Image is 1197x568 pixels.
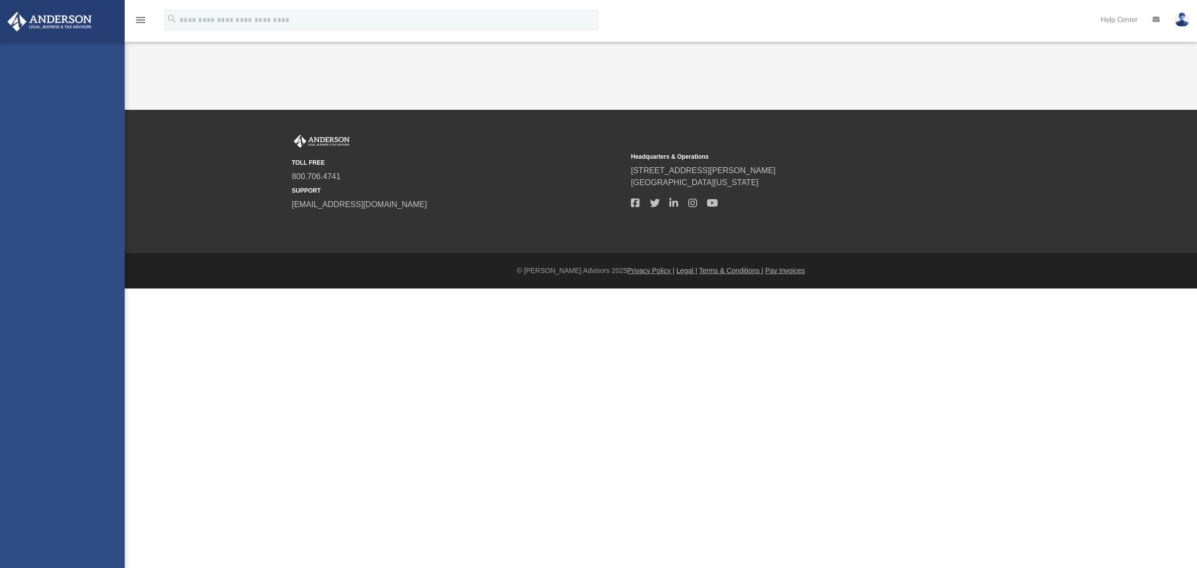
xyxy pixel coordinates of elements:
[631,178,759,187] a: [GEOGRAPHIC_DATA][US_STATE]
[292,135,352,148] img: Anderson Advisors Platinum Portal
[292,200,427,209] a: [EMAIL_ADDRESS][DOMAIN_NAME]
[292,186,624,195] small: SUPPORT
[627,267,675,275] a: Privacy Policy |
[125,266,1197,276] div: © [PERSON_NAME] Advisors 2025
[1175,12,1190,27] img: User Pic
[765,267,804,275] a: Pay Invoices
[699,267,764,275] a: Terms & Conditions |
[631,152,963,161] small: Headquarters & Operations
[292,172,341,181] a: 800.706.4741
[135,19,147,26] a: menu
[167,13,178,24] i: search
[135,14,147,26] i: menu
[292,158,624,167] small: TOLL FREE
[676,267,697,275] a: Legal |
[4,12,95,31] img: Anderson Advisors Platinum Portal
[631,166,776,175] a: [STREET_ADDRESS][PERSON_NAME]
